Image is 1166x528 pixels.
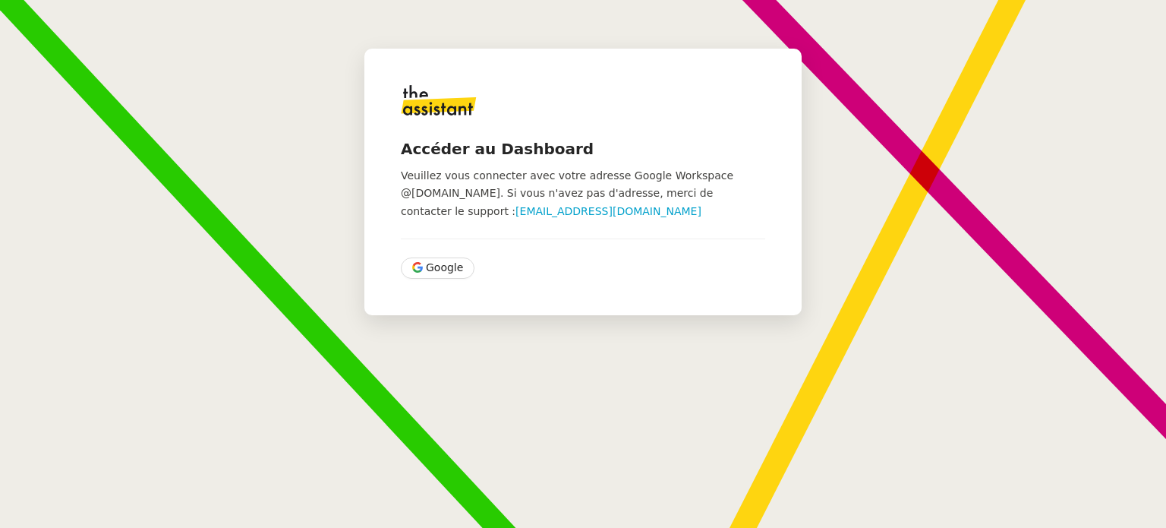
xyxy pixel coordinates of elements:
a: [EMAIL_ADDRESS][DOMAIN_NAME] [515,205,701,217]
img: logo [401,85,477,115]
span: Veuillez vous connecter avec votre adresse Google Workspace @[DOMAIN_NAME]. Si vous n'avez pas d'... [401,169,733,217]
button: Google [401,258,474,279]
span: Google [426,259,463,277]
h4: Accéder au Dashboard [401,138,765,160]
